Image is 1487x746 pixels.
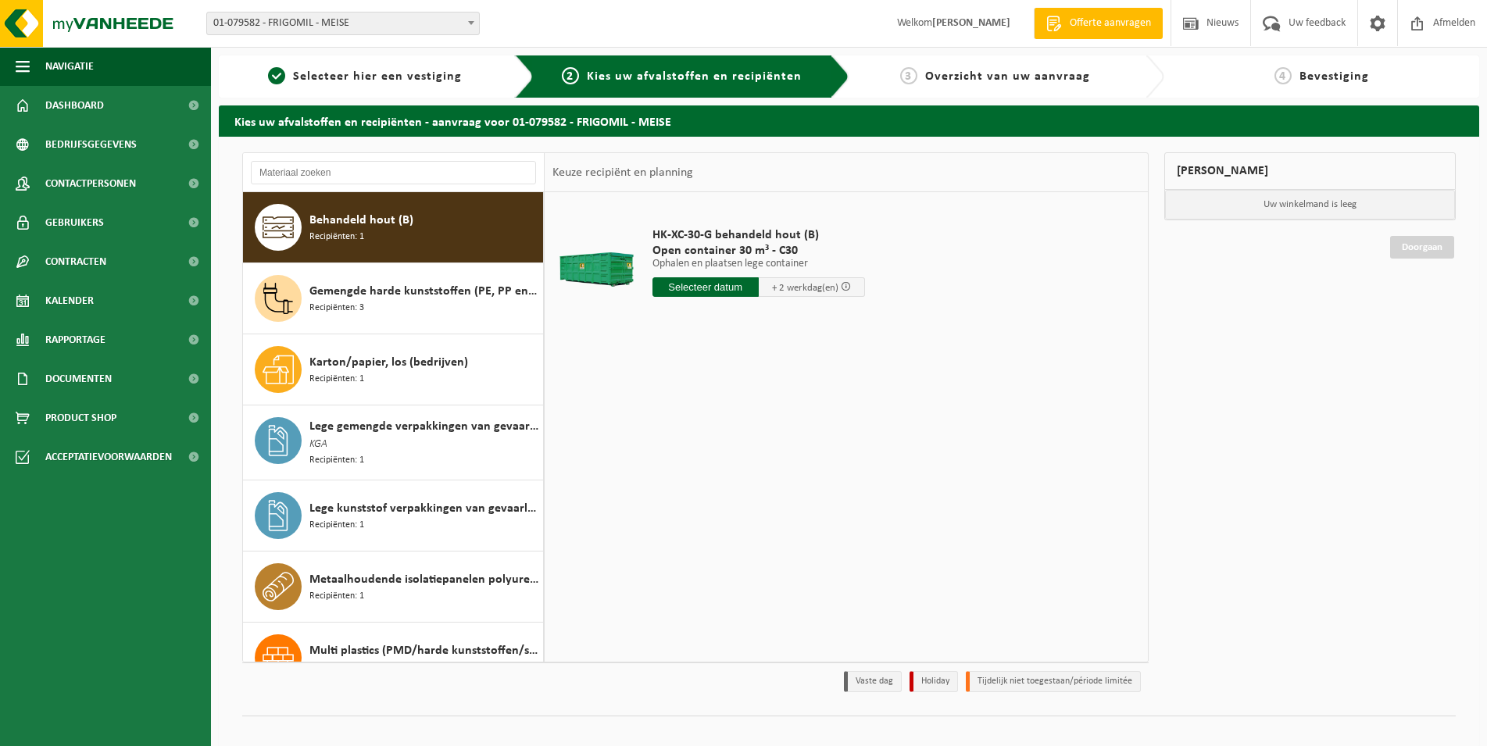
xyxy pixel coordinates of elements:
span: 01-079582 - FRIGOMIL - MEISE [206,12,480,35]
span: Recipiënten: 1 [309,453,364,468]
li: Vaste dag [844,671,902,692]
button: Behandeld hout (B) Recipiënten: 1 [243,192,544,263]
a: Offerte aanvragen [1034,8,1163,39]
h2: Kies uw afvalstoffen en recipiënten - aanvraag voor 01-079582 - FRIGOMIL - MEISE [219,105,1479,136]
span: Dashboard [45,86,104,125]
button: Gemengde harde kunststoffen (PE, PP en PVC), recycleerbaar (industrieel) Recipiënten: 3 [243,263,544,334]
span: Recipiënten: 1 [309,589,364,604]
span: Recipiënten: 1 [309,372,364,387]
input: Materiaal zoeken [251,161,536,184]
span: Rapportage [45,320,105,359]
span: Contactpersonen [45,164,136,203]
span: Recipiënten: 1 [309,660,364,675]
span: KGA [309,436,327,453]
span: Acceptatievoorwaarden [45,437,172,477]
span: + 2 werkdag(en) [772,283,838,293]
button: Multi plastics (PMD/harde kunststoffen/spanbanden/EPS/folie naturel/folie gemengd) Recipiënten: 1 [243,623,544,694]
span: Documenten [45,359,112,398]
strong: [PERSON_NAME] [932,17,1010,29]
button: Lege kunststof verpakkingen van gevaarlijke stoffen Recipiënten: 1 [243,480,544,551]
span: Karton/papier, los (bedrijven) [309,353,468,372]
span: Selecteer hier een vestiging [293,70,462,83]
input: Selecteer datum [652,277,759,297]
button: Karton/papier, los (bedrijven) Recipiënten: 1 [243,334,544,405]
span: Recipiënten: 1 [309,518,364,533]
li: Holiday [910,671,958,692]
span: Product Shop [45,398,116,437]
span: Overzicht van uw aanvraag [925,70,1090,83]
span: 1 [268,67,285,84]
span: Kalender [45,281,94,320]
div: Keuze recipiënt en planning [545,153,701,192]
div: [PERSON_NAME] [1164,152,1456,190]
p: Uw winkelmand is leeg [1165,190,1455,220]
a: Doorgaan [1390,236,1454,259]
button: Lege gemengde verpakkingen van gevaarlijke stoffen KGA Recipiënten: 1 [243,405,544,480]
span: 4 [1274,67,1292,84]
span: Recipiënten: 3 [309,301,364,316]
span: Multi plastics (PMD/harde kunststoffen/spanbanden/EPS/folie naturel/folie gemengd) [309,641,539,660]
button: Metaalhoudende isolatiepanelen polyurethaan (PU) Recipiënten: 1 [243,551,544,623]
span: Bevestiging [1299,70,1369,83]
span: Behandeld hout (B) [309,211,413,230]
span: Lege gemengde verpakkingen van gevaarlijke stoffen [309,417,539,436]
span: Recipiënten: 1 [309,230,364,245]
span: 01-079582 - FRIGOMIL - MEISE [207,12,479,34]
li: Tijdelijk niet toegestaan/période limitée [966,671,1141,692]
span: Gebruikers [45,203,104,242]
span: Kies uw afvalstoffen en recipiënten [587,70,802,83]
span: Lege kunststof verpakkingen van gevaarlijke stoffen [309,499,539,518]
span: HK-XC-30-G behandeld hout (B) [652,227,865,243]
span: 2 [562,67,579,84]
span: 3 [900,67,917,84]
span: Contracten [45,242,106,281]
span: Metaalhoudende isolatiepanelen polyurethaan (PU) [309,570,539,589]
span: Navigatie [45,47,94,86]
span: Bedrijfsgegevens [45,125,137,164]
span: Gemengde harde kunststoffen (PE, PP en PVC), recycleerbaar (industrieel) [309,282,539,301]
p: Ophalen en plaatsen lege container [652,259,865,269]
span: Open container 30 m³ - C30 [652,243,865,259]
a: 1Selecteer hier een vestiging [227,67,502,86]
span: Offerte aanvragen [1066,16,1155,31]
